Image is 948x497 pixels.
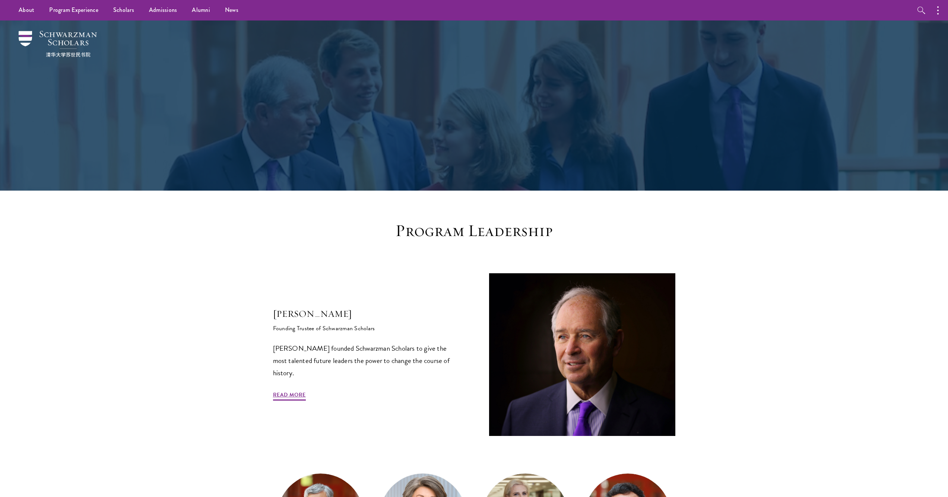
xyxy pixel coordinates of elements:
h6: Founding Trustee of Schwarzman Scholars [273,320,459,333]
p: [PERSON_NAME] founded Schwarzman Scholars to give the most talented future leaders the power to c... [273,342,459,379]
h3: Program Leadership [359,220,590,241]
img: Schwarzman Scholars [19,31,97,57]
a: Read More [273,390,306,402]
h5: [PERSON_NAME] [273,308,459,320]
